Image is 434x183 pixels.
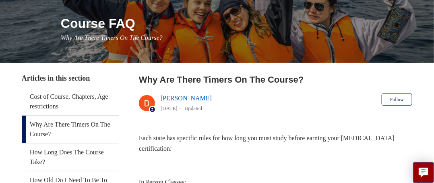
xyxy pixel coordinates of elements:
a: Why Are There Timers On The Course? [22,116,120,143]
li: Updated [184,105,202,111]
button: Live chat [413,162,434,183]
a: [PERSON_NAME] [161,95,212,102]
a: How Long Does The Course Take? [22,143,120,171]
time: 04/08/2025, 09:58 [161,105,178,111]
button: Follow Article [382,94,412,106]
h2: Why Are There Timers On The Course? [139,73,412,86]
span: Each state has specific rules for how long you must study before earning your [MEDICAL_DATA] cert... [139,135,395,152]
a: Cost of Course, Chapters, Age restrictions [22,88,120,115]
h1: Course FAQ [61,14,412,33]
span: Articles in this section [22,74,90,82]
span: Why Are There Timers On The Course? [61,34,163,41]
